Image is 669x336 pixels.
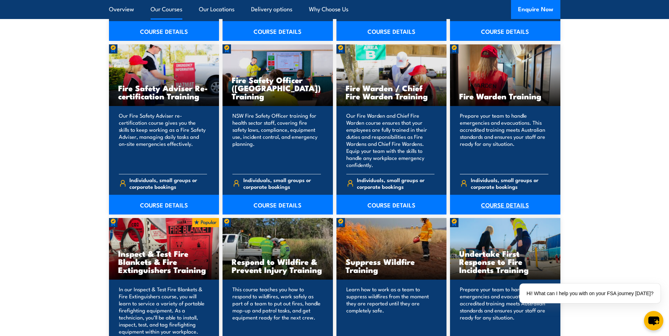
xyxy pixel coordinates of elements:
[118,84,210,100] h3: Fire Safety Adviser Re-certification Training
[243,176,321,190] span: Individuals, small groups or corporate bookings
[223,21,333,41] a: COURSE DETAILS
[346,286,435,335] p: Learn how to work as a team to suppress wildfires from the moment they are reported until they ar...
[471,176,548,190] span: Individuals, small groups or corporate bookings
[119,286,207,335] p: In our Inspect & Test Fire Blankets & Fire Extinguishers course, you will learn to service a vari...
[450,21,560,41] a: COURSE DETAILS
[336,21,447,41] a: COURSE DETAILS
[346,257,438,274] h3: Suppress Wildfire Training
[129,176,207,190] span: Individuals, small groups or corporate bookings
[232,112,321,168] p: NSW Fire Safety Officer training for health sector staff, covering fire safety laws, compliance, ...
[336,195,447,214] a: COURSE DETAILS
[346,84,438,100] h3: Fire Warden / Chief Fire Warden Training
[109,195,219,214] a: COURSE DETAILS
[450,195,560,214] a: COURSE DETAILS
[460,112,548,168] p: Prepare your team to handle emergencies and evacuations. This accredited training meets Australia...
[644,311,663,330] button: chat-button
[460,286,548,335] p: Prepare your team to handle emergencies and evacuations. This accredited training meets Australia...
[119,112,207,168] p: Our Fire Safety Adviser re-certification course gives you the skills to keep working as a Fire Sa...
[118,249,210,274] h3: Inspect & Test Fire Blankets & Fire Extinguishers Training
[459,249,551,274] h3: Undertake First Response to Fire Incidents Training
[357,176,434,190] span: Individuals, small groups or corporate bookings
[459,92,551,100] h3: Fire Warden Training
[346,112,435,168] p: Our Fire Warden and Chief Fire Warden course ensures that your employees are fully trained in the...
[109,21,219,41] a: COURSE DETAILS
[232,76,324,100] h3: Fire Safety Officer ([GEOGRAPHIC_DATA]) Training
[223,195,333,214] a: COURSE DETAILS
[232,286,321,335] p: This course teaches you how to respond to wildfires, work safely as part of a team to put out fir...
[232,257,324,274] h3: Respond to Wildfire & Prevent Injury Training
[519,284,661,303] div: Hi! What can I help you with on your FSA journey [DATE]?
